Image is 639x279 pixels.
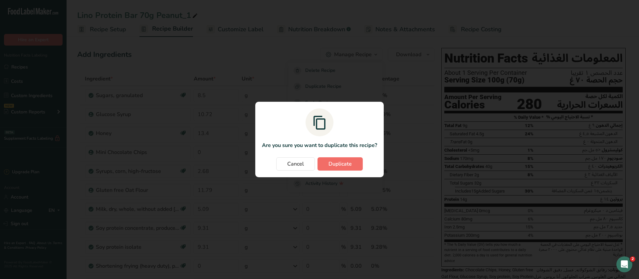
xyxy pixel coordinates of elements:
[328,160,352,168] span: Duplicate
[616,256,632,272] iframe: Intercom live chat
[287,160,304,168] span: Cancel
[318,157,363,171] button: Duplicate
[630,256,635,262] span: 2
[276,157,315,171] button: Cancel
[262,141,377,149] p: Are you sure you want to duplicate this recipe?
